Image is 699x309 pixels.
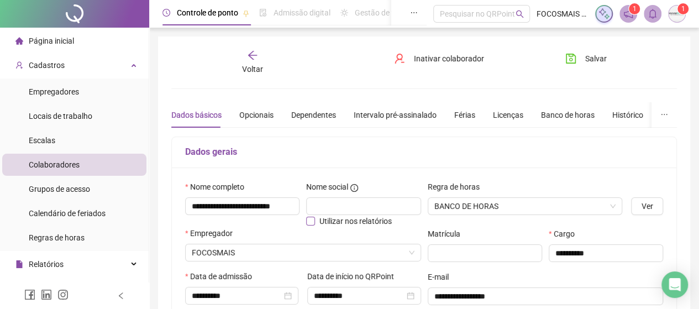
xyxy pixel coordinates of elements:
[29,160,80,169] span: Colaboradores
[434,198,616,214] span: BANCO DE HORAS
[585,53,607,65] span: Salvar
[660,111,668,118] span: ellipsis
[57,289,69,300] span: instagram
[29,260,64,269] span: Relatórios
[565,53,576,64] span: save
[243,10,249,17] span: pushpin
[355,8,411,17] span: Gestão de férias
[29,136,55,145] span: Escalas
[629,3,640,14] sup: 1
[557,50,615,67] button: Salvar
[29,87,79,96] span: Empregadores
[259,9,267,17] span: file-done
[681,5,685,13] span: 1
[642,200,653,212] span: Ver
[15,37,23,45] span: home
[549,228,582,240] label: Cargo
[394,53,405,64] span: user-delete
[633,5,637,13] span: 1
[661,271,688,298] div: Open Intercom Messenger
[185,145,663,159] h5: Dados gerais
[29,209,106,218] span: Calendário de feriados
[242,65,263,74] span: Voltar
[648,9,658,19] span: bell
[185,181,251,193] label: Nome completo
[428,228,467,240] label: Matrícula
[612,109,643,121] div: Histórico
[428,271,456,283] label: E-mail
[41,289,52,300] span: linkedin
[677,3,689,14] sup: Atualize o seu contato no menu Meus Dados
[307,270,401,282] label: Data de início no QRPoint
[239,109,274,121] div: Opcionais
[192,244,414,261] span: FOCOS SERVICOS CONTABEIS LTDA
[354,109,437,121] div: Intervalo pré-assinalado
[516,10,524,18] span: search
[15,61,23,69] span: user-add
[414,53,484,65] span: Inativar colaborador
[24,289,35,300] span: facebook
[541,109,595,121] div: Banco de horas
[162,9,170,17] span: clock-circle
[117,292,125,300] span: left
[306,181,348,193] span: Nome social
[185,270,259,282] label: Data de admissão
[537,8,588,20] span: FOCOSMAIS CONTABILIDADE
[29,233,85,242] span: Regras de horas
[428,181,487,193] label: Regra de horas
[631,197,663,215] button: Ver
[274,8,330,17] span: Admissão digital
[29,185,90,193] span: Grupos de acesso
[177,8,238,17] span: Controle de ponto
[291,109,336,121] div: Dependentes
[493,109,523,121] div: Licenças
[454,109,475,121] div: Férias
[598,8,610,20] img: sparkle-icon.fc2bf0ac1784a2077858766a79e2daf3.svg
[386,50,492,67] button: Inativar colaborador
[15,260,23,268] span: file
[185,227,240,239] label: Empregador
[669,6,685,22] img: 1073
[29,112,92,121] span: Locais de trabalho
[340,9,348,17] span: sun
[29,36,74,45] span: Página inicial
[410,9,418,17] span: ellipsis
[319,217,392,226] span: Utilizar nos relatórios
[651,102,677,128] button: ellipsis
[29,61,65,70] span: Cadastros
[247,50,258,61] span: arrow-left
[623,9,633,19] span: notification
[171,109,222,121] div: Dados básicos
[350,184,358,192] span: info-circle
